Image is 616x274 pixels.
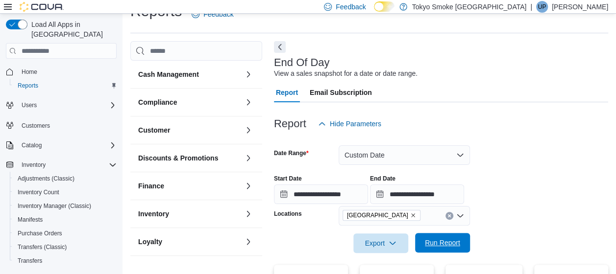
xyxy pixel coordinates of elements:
span: Reports [14,80,117,91]
button: Users [2,98,121,112]
span: Users [22,101,37,109]
span: [GEOGRAPHIC_DATA] [347,210,408,220]
span: Home [18,66,117,78]
button: Inventory [138,209,241,219]
span: Catalog [18,139,117,151]
div: View a sales snapshot for a date or date range. [274,68,418,79]
button: Loyalty [243,236,254,248]
button: Catalog [18,139,46,151]
span: Email Subscription [310,83,372,102]
span: Load All Apps in [GEOGRAPHIC_DATA] [27,20,117,39]
a: Transfers [14,255,46,267]
span: Home [22,68,37,76]
a: Feedback [188,4,237,24]
span: Customers [18,119,117,131]
button: Home [2,65,121,79]
button: Inventory [243,208,254,220]
span: Export [359,233,402,253]
span: Manifests [18,216,43,224]
button: Remove Port Elgin from selection in this group [410,212,416,218]
button: Adjustments (Classic) [10,172,121,185]
button: Run Report [415,233,470,252]
label: End Date [370,175,395,183]
span: Inventory Manager (Classic) [14,200,117,212]
span: Adjustments (Classic) [18,175,74,183]
span: Customers [22,122,50,130]
h3: Discounts & Promotions [138,153,218,163]
a: Inventory Count [14,186,63,198]
span: Transfers (Classic) [18,243,67,251]
button: Purchase Orders [10,227,121,240]
span: Run Report [425,238,460,248]
span: Inventory Count [18,188,59,196]
button: Transfers (Classic) [10,240,121,254]
button: Inventory [2,158,121,172]
button: Customers [2,118,121,132]
h3: Report [274,118,306,130]
button: Export [353,233,408,253]
span: Users [18,99,117,111]
button: Inventory Manager (Classic) [10,199,121,213]
button: Open list of options [456,212,464,220]
label: Locations [274,210,302,218]
button: Discounts & Promotions [138,153,241,163]
span: Inventory Count [14,186,117,198]
a: Inventory Manager (Classic) [14,200,95,212]
button: Loyalty [138,237,241,247]
button: Customer [243,124,254,136]
span: Purchase Orders [18,229,62,237]
span: Feedback [203,9,233,19]
span: Hide Parameters [330,119,381,129]
a: Adjustments (Classic) [14,173,78,184]
span: Inventory Manager (Classic) [18,202,91,210]
button: Next [274,41,286,53]
span: Report [276,83,298,102]
label: Start Date [274,175,302,183]
h3: Cash Management [138,69,199,79]
span: Manifests [14,214,117,226]
a: Transfers (Classic) [14,241,71,253]
img: Cova [20,2,64,12]
span: Catalog [22,141,42,149]
span: Adjustments (Classic) [14,173,117,184]
button: Custom Date [339,145,470,165]
button: Inventory [18,159,49,171]
h3: Customer [138,125,170,135]
input: Dark Mode [374,1,394,12]
span: Port Elgin [343,210,420,221]
button: Reports [10,79,121,92]
button: Discounts & Promotions [243,152,254,164]
h3: Compliance [138,97,177,107]
button: Compliance [243,96,254,108]
span: UP [538,1,546,13]
p: Tokyo Smoke [GEOGRAPHIC_DATA] [412,1,527,13]
a: Home [18,66,41,78]
button: Inventory Count [10,185,121,199]
div: Unike Patel [536,1,548,13]
span: Inventory [18,159,117,171]
input: Press the down key to open a popover containing a calendar. [274,184,368,204]
span: Feedback [336,2,366,12]
button: Finance [138,181,241,191]
button: Clear input [445,212,453,220]
button: Users [18,99,41,111]
a: Customers [18,120,54,132]
p: [PERSON_NAME] [552,1,608,13]
button: Manifests [10,213,121,227]
span: Transfers [14,255,117,267]
button: Hide Parameters [314,114,385,134]
button: Finance [243,180,254,192]
button: Compliance [138,97,241,107]
a: Purchase Orders [14,228,66,239]
button: Transfers [10,254,121,268]
a: Manifests [14,214,47,226]
span: Transfers (Classic) [14,241,117,253]
p: | [530,1,532,13]
span: Transfers [18,257,42,265]
label: Date Range [274,149,309,157]
span: Inventory [22,161,46,169]
button: Cash Management [243,68,254,80]
button: Catalog [2,138,121,152]
h3: Loyalty [138,237,162,247]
